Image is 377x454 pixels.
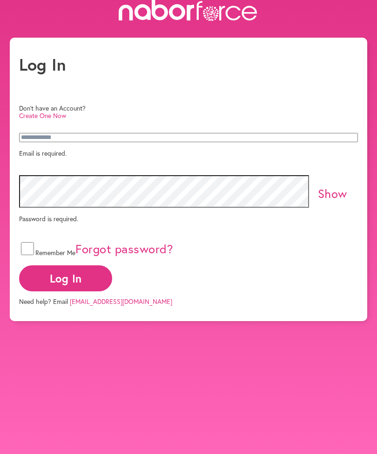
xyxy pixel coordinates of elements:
a: Create One Now [19,111,66,120]
span: Remember Me [35,248,75,257]
p: Need help? Email [19,298,358,306]
p: Email is required. [19,149,358,158]
a: Show [318,185,347,201]
p: Password is required. [19,214,358,223]
p: Don't have an Account? [19,105,358,120]
a: [EMAIL_ADDRESS][DOMAIN_NAME] [70,297,172,306]
a: Forgot password? [75,241,173,257]
h1: Log In [19,54,358,74]
button: Log In [19,265,112,291]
